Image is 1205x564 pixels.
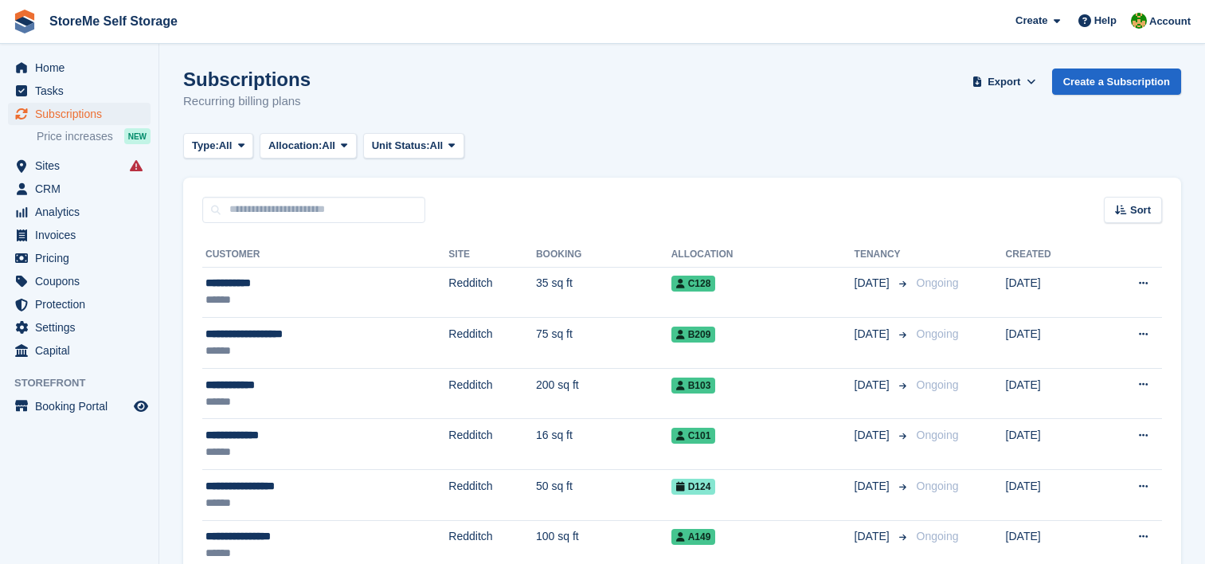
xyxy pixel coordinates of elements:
[13,10,37,33] img: stora-icon-8386f47178a22dfd0bd8f6a31ec36ba5ce8667c1dd55bd0f319d3a0aa187defe.svg
[322,138,335,154] span: All
[917,378,959,391] span: Ongoing
[448,470,536,521] td: Redditch
[536,419,671,470] td: 16 sq ft
[671,276,716,292] span: C128
[988,74,1020,90] span: Export
[43,8,184,34] a: StoreMe Self Storage
[183,133,253,159] button: Type: All
[35,224,131,246] span: Invoices
[448,267,536,318] td: Redditch
[8,103,151,125] a: menu
[855,242,910,268] th: Tenancy
[130,159,143,172] i: Smart entry sync failures have occurred
[8,224,151,246] a: menu
[202,242,448,268] th: Customer
[35,178,131,200] span: CRM
[8,270,151,292] a: menu
[536,242,671,268] th: Booking
[1015,13,1047,29] span: Create
[448,318,536,369] td: Redditch
[35,339,131,362] span: Capital
[917,327,959,340] span: Ongoing
[268,138,322,154] span: Allocation:
[14,375,158,391] span: Storefront
[855,478,893,495] span: [DATE]
[1131,13,1147,29] img: StorMe
[671,479,716,495] span: D124
[8,395,151,417] a: menu
[35,316,131,339] span: Settings
[671,428,716,444] span: C101
[1006,368,1096,419] td: [DATE]
[1006,318,1096,369] td: [DATE]
[536,470,671,521] td: 50 sq ft
[8,339,151,362] a: menu
[671,242,855,268] th: Allocation
[917,480,959,492] span: Ongoing
[969,69,1039,95] button: Export
[219,138,233,154] span: All
[35,201,131,223] span: Analytics
[35,103,131,125] span: Subscriptions
[8,247,151,269] a: menu
[131,397,151,416] a: Preview store
[917,530,959,542] span: Ongoing
[1149,14,1191,29] span: Account
[124,128,151,144] div: NEW
[35,80,131,102] span: Tasks
[8,178,151,200] a: menu
[448,368,536,419] td: Redditch
[260,133,357,159] button: Allocation: All
[855,528,893,545] span: [DATE]
[917,429,959,441] span: Ongoing
[183,92,311,111] p: Recurring billing plans
[917,276,959,289] span: Ongoing
[8,155,151,177] a: menu
[448,242,536,268] th: Site
[448,419,536,470] td: Redditch
[1130,202,1151,218] span: Sort
[192,138,219,154] span: Type:
[1006,242,1096,268] th: Created
[1006,419,1096,470] td: [DATE]
[855,427,893,444] span: [DATE]
[8,316,151,339] a: menu
[35,247,131,269] span: Pricing
[855,275,893,292] span: [DATE]
[363,133,464,159] button: Unit Status: All
[35,395,131,417] span: Booking Portal
[671,327,716,343] span: B209
[8,80,151,102] a: menu
[1006,267,1096,318] td: [DATE]
[8,201,151,223] a: menu
[430,138,444,154] span: All
[183,69,311,90] h1: Subscriptions
[35,293,131,315] span: Protection
[8,293,151,315] a: menu
[536,368,671,419] td: 200 sq ft
[1052,69,1181,95] a: Create a Subscription
[1094,13,1117,29] span: Help
[855,326,893,343] span: [DATE]
[671,378,716,394] span: B103
[35,57,131,79] span: Home
[8,57,151,79] a: menu
[35,270,131,292] span: Coupons
[35,155,131,177] span: Sites
[1006,470,1096,521] td: [DATE]
[536,267,671,318] td: 35 sq ft
[37,129,113,144] span: Price increases
[536,318,671,369] td: 75 sq ft
[37,127,151,145] a: Price increases NEW
[372,138,430,154] span: Unit Status:
[855,377,893,394] span: [DATE]
[671,529,716,545] span: A149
